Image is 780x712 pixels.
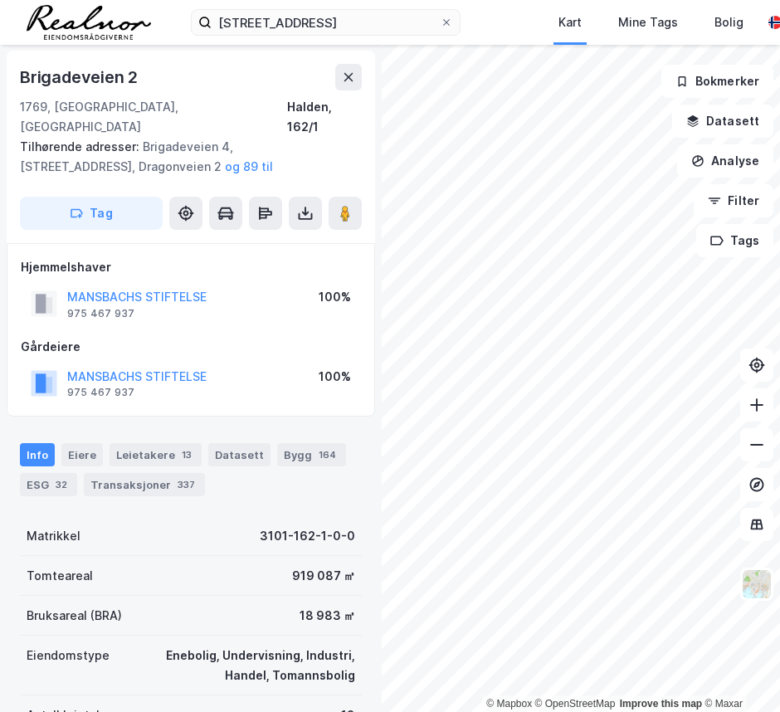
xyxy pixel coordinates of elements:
[661,65,773,98] button: Bokmerker
[27,526,80,546] div: Matrikkel
[208,443,271,466] div: Datasett
[20,473,77,496] div: ESG
[535,698,616,710] a: OpenStreetMap
[212,10,440,35] input: Søk på adresse, matrikkel, gårdeiere, leietakere eller personer
[20,197,163,230] button: Tag
[174,476,198,493] div: 337
[677,144,773,178] button: Analyse
[696,224,773,257] button: Tags
[287,97,362,137] div: Halden, 162/1
[315,446,339,463] div: 164
[319,287,351,307] div: 100%
[486,698,532,710] a: Mapbox
[67,307,134,320] div: 975 467 937
[67,386,134,399] div: 975 467 937
[27,5,151,40] img: realnor-logo.934646d98de889bb5806.png
[20,137,349,177] div: Brigadeveien 4, [STREET_ADDRESS], Dragonveien 2
[292,566,355,586] div: 919 087 ㎡
[110,443,202,466] div: Leietakere
[21,257,361,277] div: Hjemmelshaver
[27,646,110,666] div: Eiendomstype
[741,568,773,600] img: Z
[52,476,71,493] div: 32
[260,526,355,546] div: 3101-162-1-0-0
[300,606,355,626] div: 18 983 ㎡
[714,12,743,32] div: Bolig
[20,64,141,90] div: Brigadeveien 2
[277,443,346,466] div: Bygg
[319,367,351,387] div: 100%
[21,337,361,357] div: Gårdeiere
[27,566,93,586] div: Tomteareal
[20,97,287,137] div: 1769, [GEOGRAPHIC_DATA], [GEOGRAPHIC_DATA]
[178,446,195,463] div: 13
[697,632,780,712] iframe: Chat Widget
[20,443,55,466] div: Info
[618,12,678,32] div: Mine Tags
[84,473,205,496] div: Transaksjoner
[20,139,143,154] span: Tilhørende adresser:
[558,12,582,32] div: Kart
[672,105,773,138] button: Datasett
[27,606,122,626] div: Bruksareal (BRA)
[129,646,355,685] div: Enebolig, Undervisning, Industri, Handel, Tomannsbolig
[694,184,773,217] button: Filter
[620,698,702,710] a: Improve this map
[61,443,103,466] div: Eiere
[697,632,780,712] div: Kontrollprogram for chat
